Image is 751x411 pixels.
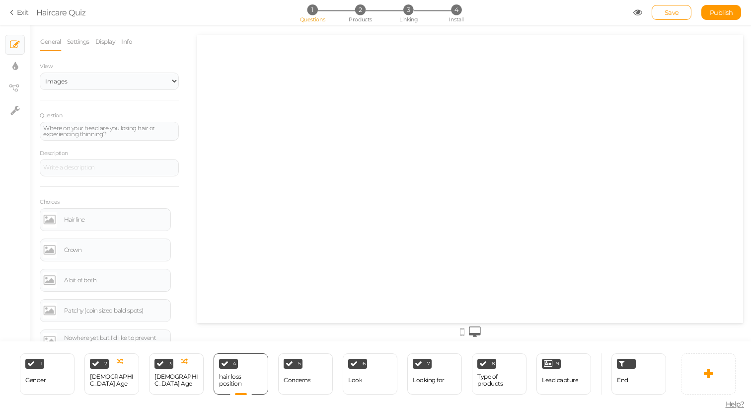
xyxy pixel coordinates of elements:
div: 1 Gender [20,353,75,395]
div: Lead capture [542,377,578,384]
span: 4 [233,361,236,366]
span: 8 [492,361,495,366]
div: Looking for [413,377,445,384]
div: Nowhere yet but I'd like to prevent future loss [64,335,167,347]
div: 8 Type of products [472,353,526,395]
span: Help? [726,400,745,409]
div: [DEMOGRAPHIC_DATA] Age [154,373,198,387]
div: Type of products [477,373,521,387]
div: 6 Look [343,353,397,395]
span: Questions [300,16,325,23]
div: 7 Looking for [407,353,462,395]
span: 6 [363,361,366,366]
span: 1 [307,4,317,15]
span: Publish [710,8,733,16]
div: hair loss position [219,373,263,387]
div: Patchy (coin sized bald spots) [64,308,167,314]
div: [DEMOGRAPHIC_DATA] Age [90,373,134,387]
label: Question [40,112,62,119]
span: End [617,376,628,384]
span: 1 [41,361,43,366]
div: Save [652,5,691,20]
div: Gender [25,377,46,384]
span: 3 [403,4,414,15]
span: View [40,63,53,70]
li: 1 Questions [289,4,335,15]
span: Install [449,16,463,23]
span: Save [665,8,679,16]
span: 5 [298,361,301,366]
div: Concerns [284,377,310,384]
div: Where on your head are you losing hair or experiencing thinning? [43,125,175,137]
a: General [40,32,62,51]
div: End [611,353,666,395]
div: Hairline [64,217,167,223]
div: Haircare Quiz [36,6,86,18]
label: Description [40,150,68,157]
a: Settings [67,32,90,51]
div: 4 hair loss position [214,353,268,395]
div: 9 Lead capture [536,353,591,395]
span: Linking [399,16,417,23]
li: 3 Linking [385,4,432,15]
li: 4 Install [433,4,479,15]
a: Info [121,32,133,51]
span: 4 [451,4,461,15]
a: Exit [10,7,29,17]
a: Display [95,32,116,51]
div: Crown [64,247,167,253]
div: 5 Concerns [278,353,333,395]
label: Choices [40,199,60,206]
div: 3 [DEMOGRAPHIC_DATA] Age [149,353,204,395]
span: 3 [169,361,172,366]
span: 2 [355,4,366,15]
div: 2 [DEMOGRAPHIC_DATA] Age [84,353,139,395]
span: Products [349,16,372,23]
span: 7 [427,361,430,366]
div: A bit of both [64,277,167,283]
span: 9 [556,361,559,366]
li: 2 Products [337,4,383,15]
div: Look [348,377,362,384]
span: 2 [104,361,107,366]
